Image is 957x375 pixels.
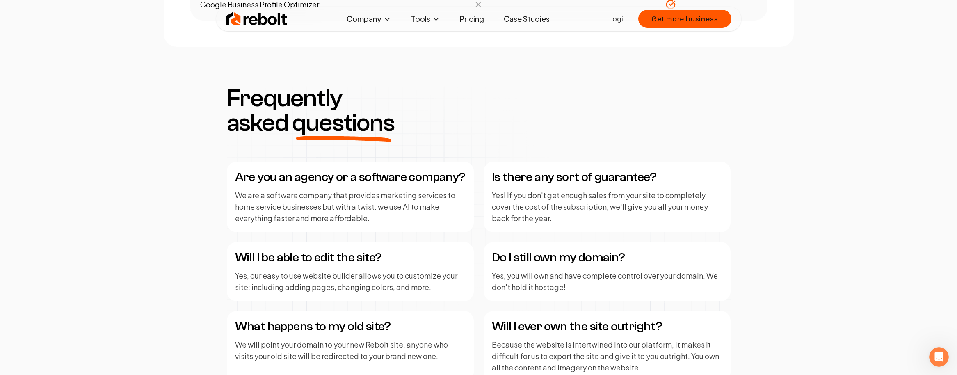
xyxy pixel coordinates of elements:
h4: Will I be able to edit the site? [235,250,466,265]
h3: Frequently asked [227,86,404,135]
h4: Do I still own my domain? [492,250,722,265]
span: questions [292,111,394,135]
button: Get more business [638,10,731,28]
p: Yes! If you don't get enough sales from your site to completely cover the cost of the subscriptio... [492,190,722,224]
h4: Will I ever own the site outright? [492,319,722,334]
h4: Are you an agency or a software company? [235,170,466,185]
a: Case Studies [497,11,556,27]
h4: What happens to my old site? [235,319,466,334]
button: Company [340,11,398,27]
p: We will point your domain to your new Rebolt site, anyone who visits your old site will be redire... [235,339,466,362]
img: Rebolt Logo [226,11,288,27]
p: Because the website is intertwined into our platform, it makes it difficult for us to export the ... [492,339,722,373]
a: Pricing [453,11,491,27]
button: Tools [404,11,447,27]
p: Yes, our easy to use website builder allows you to customize your site: including adding pages, c... [235,270,466,293]
h4: Is there any sort of guarantee? [492,170,722,185]
iframe: Intercom live chat [929,347,949,367]
a: Login [609,14,627,24]
p: Yes, you will own and have complete control over your domain. We don't hold it hostage! [492,270,722,293]
p: We are a software company that provides marketing services to home service businesses but with a ... [235,190,466,224]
